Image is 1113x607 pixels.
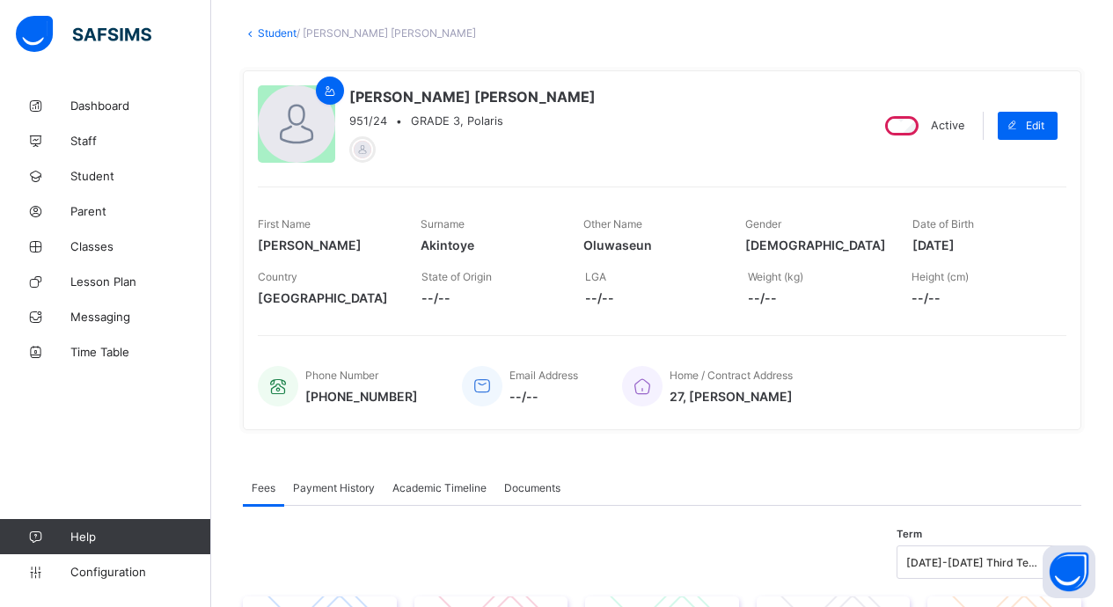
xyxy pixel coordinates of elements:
span: [PHONE_NUMBER] [305,389,418,404]
span: --/-- [509,389,578,404]
span: First Name [258,217,311,230]
span: 27, [PERSON_NAME] [670,389,793,404]
span: 951/24 [349,114,387,128]
span: Term [897,528,922,540]
span: Dashboard [70,99,211,113]
span: Fees [252,481,275,494]
span: Help [70,530,210,544]
span: Home / Contract Address [670,369,793,382]
span: Student [70,169,211,183]
span: [PERSON_NAME] [258,238,394,252]
span: [PERSON_NAME] [PERSON_NAME] [349,88,596,106]
div: [DATE]-[DATE] Third Term [906,556,1040,569]
span: [DATE] [912,238,1049,252]
span: Edit [1026,119,1044,132]
span: --/-- [912,290,1049,305]
div: • [349,114,596,128]
span: [GEOGRAPHIC_DATA] [258,290,395,305]
span: Weight (kg) [748,270,803,283]
span: Classes [70,239,211,253]
img: safsims [16,16,151,53]
span: Surname [421,217,465,230]
span: Height (cm) [912,270,969,283]
span: Lesson Plan [70,274,211,289]
span: Messaging [70,310,211,324]
span: [DEMOGRAPHIC_DATA] [745,238,886,252]
span: Parent [70,204,211,218]
span: Active [931,119,964,132]
span: --/-- [421,290,559,305]
span: LGA [585,270,606,283]
span: Gender [745,217,781,230]
span: Date of Birth [912,217,974,230]
span: / [PERSON_NAME] [PERSON_NAME] [297,26,476,40]
span: GRADE 3, Polaris [411,114,503,128]
span: Country [258,270,297,283]
span: Other Name [583,217,642,230]
span: Academic Timeline [392,481,487,494]
span: Email Address [509,369,578,382]
span: Configuration [70,565,210,579]
button: Open asap [1043,545,1095,598]
span: Payment History [293,481,375,494]
span: State of Origin [421,270,492,283]
span: --/-- [748,290,885,305]
span: Phone Number [305,369,378,382]
span: Documents [504,481,560,494]
a: Student [258,26,297,40]
span: Staff [70,134,211,148]
span: Time Table [70,345,211,359]
span: Akintoye [421,238,557,252]
span: Oluwaseun [583,238,720,252]
span: --/-- [585,290,722,305]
